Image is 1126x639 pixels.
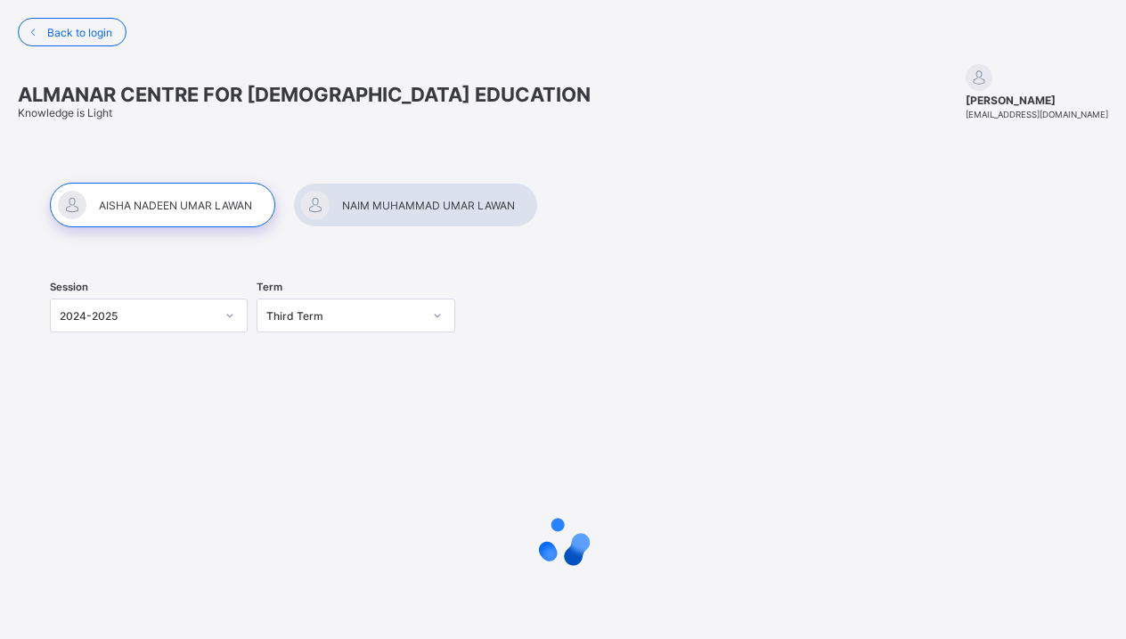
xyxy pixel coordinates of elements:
span: Knowledge is Light [18,106,112,119]
span: Back to login [47,26,112,39]
div: 2024-2025 [60,309,215,323]
span: Term [257,281,282,293]
div: Third Term [266,309,421,323]
span: [EMAIL_ADDRESS][DOMAIN_NAME] [966,110,1108,119]
span: Session [50,281,88,293]
span: [PERSON_NAME] [966,94,1108,107]
img: default.svg [966,64,992,91]
span: ALMANAR CENTRE FOR [DEMOGRAPHIC_DATA] EDUCATION [18,83,591,106]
